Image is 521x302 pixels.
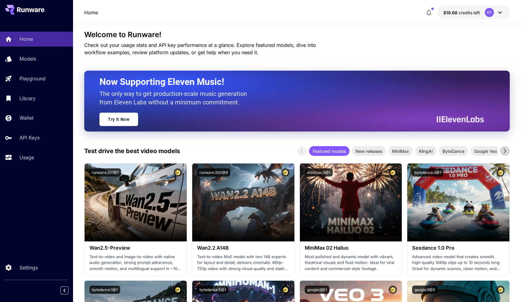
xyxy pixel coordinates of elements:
p: Text-to-video MoE model with two 14B experts for layout and detail; delivers cinematic 480p–720p ... [197,254,290,272]
img: alt [85,163,187,241]
p: Models [19,55,36,62]
button: Certified Model – Vetted for best performance and includes a commercial license. [389,286,397,294]
button: Certified Model – Vetted for best performance and includes a commercial license. [496,168,505,177]
button: runware:201@1 [89,168,121,177]
div: Collapse sidebar [65,285,73,296]
span: MiniMax [388,148,413,154]
span: KlingAI [415,148,436,154]
p: Playground [19,75,46,82]
a: Try It Now [99,113,138,126]
button: bytedance:5@1 [197,286,228,294]
span: $19.68 [443,10,459,15]
p: Home [19,35,33,43]
div: Featured models [309,146,349,156]
button: $19.6751RT [437,5,510,19]
h3: Wan2.2 A14B [197,245,290,251]
h3: MiniMax 02 Hailuo [305,245,397,251]
span: New releases [352,148,386,154]
div: $19.6751 [443,9,480,16]
p: Library [19,95,36,102]
img: alt [407,163,509,241]
button: runware:200@6 [197,168,230,177]
div: MiniMax [388,146,413,156]
span: credits left [459,10,480,15]
button: Certified Model – Vetted for best performance and includes a commercial license. [389,168,397,177]
div: RT [485,8,494,17]
button: Certified Model – Vetted for best performance and includes a commercial license. [174,286,182,294]
button: Certified Model – Vetted for best performance and includes a commercial license. [281,168,290,177]
p: Settings [19,264,38,271]
a: Home [84,9,98,16]
button: Certified Model – Vetted for best performance and includes a commercial license. [174,168,182,177]
h3: Seedance 1.0 Pro [412,245,505,251]
span: ByteDance [439,148,468,154]
h2: Now Supporting Eleven Music! [99,76,479,88]
div: KlingAI [415,146,436,156]
p: Most polished and dynamic model with vibrant, theatrical visuals and fluid motion. Ideal for vira... [305,254,397,272]
button: Certified Model – Vetted for best performance and includes a commercial license. [281,286,290,294]
button: minimax:3@1 [305,168,333,177]
p: Advanced video model that creates smooth, high-quality 1080p clips up to 10 seconds long. Great f... [412,254,505,272]
img: alt [192,163,294,241]
button: Certified Model – Vetted for best performance and includes a commercial license. [496,286,505,294]
button: Collapse sidebar [61,286,68,294]
button: bytedance:2@1 [412,168,443,177]
span: Featured models [309,148,349,154]
p: API Keys [19,134,40,141]
img: alt [300,163,402,241]
p: Text-to-video and image-to-video with native audio generation, strong prompt adherence, smooth mo... [89,254,182,272]
span: Google Veo [471,148,501,154]
p: Test drive the best video models [84,146,180,156]
div: ByteDance [439,146,468,156]
div: New releases [352,146,386,156]
span: Check out your usage stats and API key performance at a glance. Explore featured models, dive int... [84,42,316,55]
p: Usage [19,154,34,161]
nav: breadcrumb [84,9,98,16]
h3: Wan2.5-Preview [89,245,182,251]
h3: Welcome to Runware! [84,30,510,39]
button: google:3@0 [412,286,438,294]
button: bytedance:1@1 [89,286,120,294]
p: The only way to get production-scale music generation from Eleven Labs without a minimum commitment. [99,90,252,107]
button: google:3@1 [305,286,329,294]
p: Wallet [19,114,33,121]
div: Google Veo [471,146,501,156]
